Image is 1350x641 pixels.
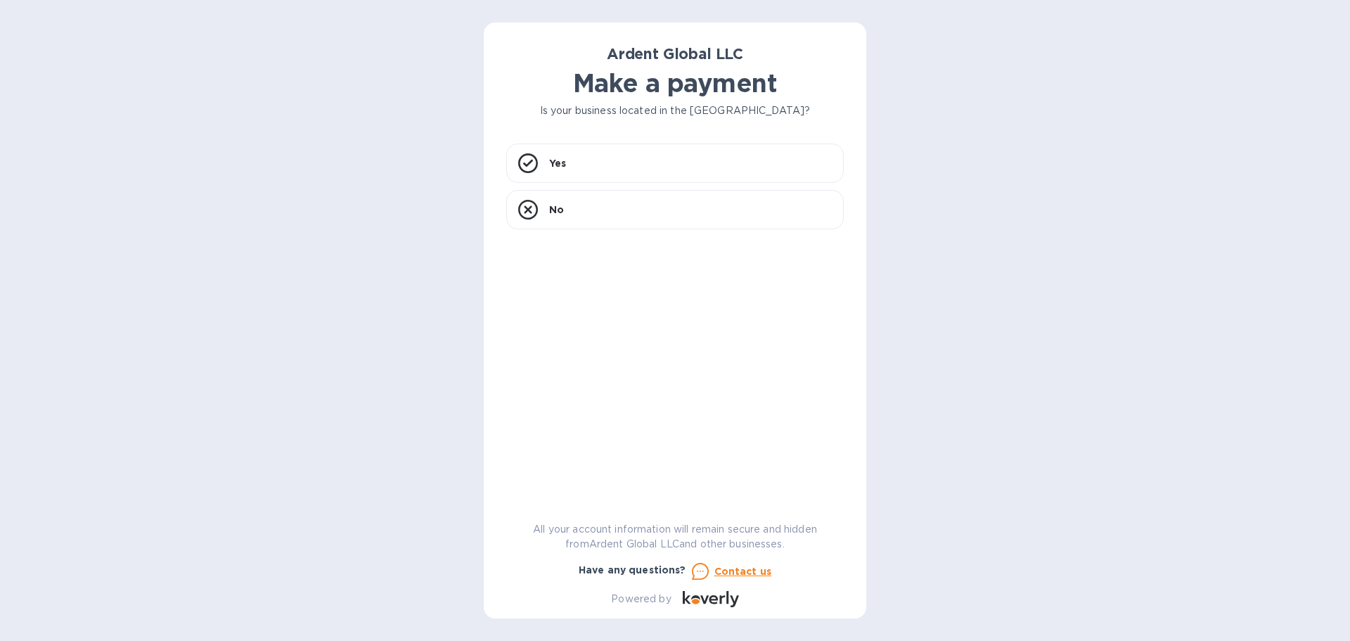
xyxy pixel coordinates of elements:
[611,592,671,607] p: Powered by
[549,203,564,217] p: No
[714,566,772,577] u: Contact us
[607,45,743,63] b: Ardent Global LLC
[579,564,686,576] b: Have any questions?
[506,522,844,552] p: All your account information will remain secure and hidden from Ardent Global LLC and other busin...
[506,68,844,98] h1: Make a payment
[549,156,566,170] p: Yes
[506,103,844,118] p: Is your business located in the [GEOGRAPHIC_DATA]?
